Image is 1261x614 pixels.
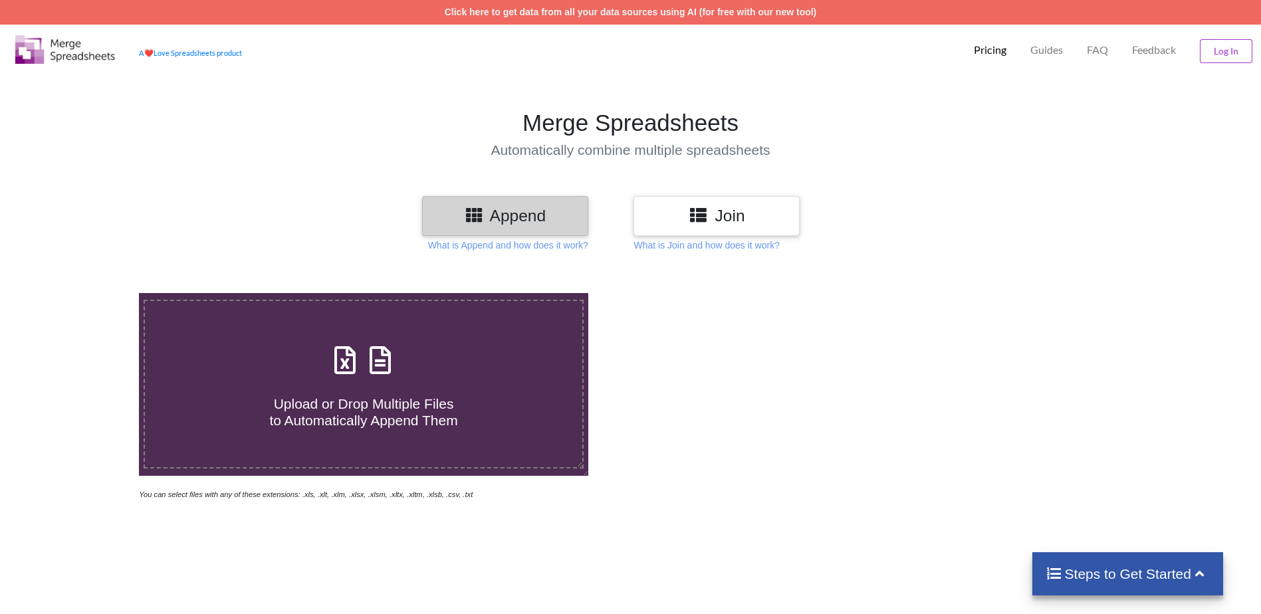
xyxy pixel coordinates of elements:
p: What is Join and how does it work? [633,239,779,252]
a: Click here to get data from all your data sources using AI (for free with our new tool) [445,7,817,17]
h3: Join [643,206,790,225]
img: Logo.png [15,35,115,64]
h4: Steps to Get Started [1046,565,1210,582]
i: You can select files with any of these extensions: .xls, .xlt, .xlm, .xlsx, .xlsm, .xltx, .xltm, ... [139,490,473,498]
span: Upload or Drop Multiple Files to Automatically Append Them [269,396,457,428]
p: Guides [1030,43,1063,57]
p: FAQ [1087,43,1108,57]
p: Pricing [974,43,1006,57]
span: heart [144,49,154,57]
a: AheartLove Spreadsheets product [139,49,242,57]
span: Feedback [1132,45,1176,55]
p: What is Append and how does it work? [428,239,588,252]
button: Log In [1200,39,1252,63]
h3: Append [432,206,578,225]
